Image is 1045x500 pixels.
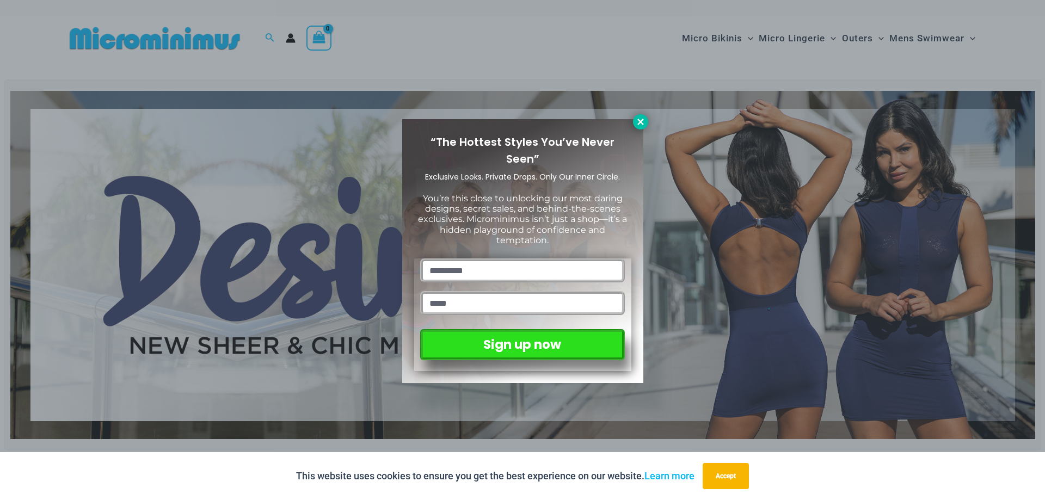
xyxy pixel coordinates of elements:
[420,329,624,360] button: Sign up now
[296,468,694,484] p: This website uses cookies to ensure you get the best experience on our website.
[703,463,749,489] button: Accept
[425,171,620,182] span: Exclusive Looks. Private Drops. Only Our Inner Circle.
[644,470,694,482] a: Learn more
[418,193,627,245] span: You’re this close to unlocking our most daring designs, secret sales, and behind-the-scenes exclu...
[431,134,614,166] span: “The Hottest Styles You’ve Never Seen”
[633,114,648,129] button: Close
